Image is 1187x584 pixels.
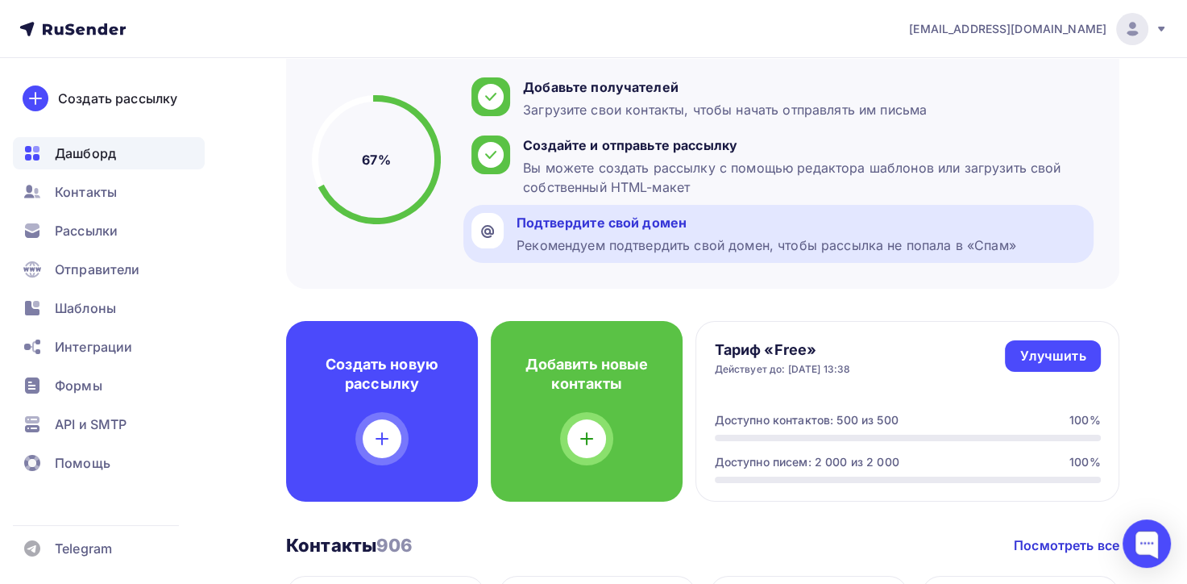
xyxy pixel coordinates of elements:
[376,535,413,556] span: 906
[312,355,452,394] h4: Создать новую рассылку
[1014,536,1119,555] a: Посмотреть все
[517,236,1016,255] div: Рекомендуем подтвердить свой домен, чтобы рассылка не попала в «Спам»
[362,150,390,169] h5: 67%
[13,137,205,169] a: Дашборд
[55,415,127,434] span: API и SMTP
[13,176,205,208] a: Контакты
[13,292,205,324] a: Шаблоны
[55,221,118,240] span: Рассылки
[286,534,413,557] h3: Контакты
[523,77,927,97] div: Добавьте получателей
[55,144,116,163] span: Дашборд
[523,136,1085,155] div: Создайте и отправьте рассылку
[55,453,110,473] span: Помощь
[523,158,1085,197] div: Вы можете создать рассылку с помощью редактора шаблонов или загрузить свой собственный HTML-макет
[909,13,1168,45] a: [EMAIL_ADDRESS][DOMAIN_NAME]
[909,21,1106,37] span: [EMAIL_ADDRESS][DOMAIN_NAME]
[517,213,1016,232] div: Подтвердите свой домен
[55,539,112,558] span: Telegram
[715,454,899,470] div: Доступно писем: 2 000 из 2 000
[55,182,117,202] span: Контакты
[58,89,177,108] div: Создать рассылку
[1069,412,1101,428] div: 100%
[1019,347,1085,365] div: Улучшить
[715,363,851,376] div: Действует до: [DATE] 13:38
[55,337,132,357] span: Интеграции
[13,253,205,286] a: Отправители
[715,340,851,360] h4: Тариф «Free»
[13,215,205,247] a: Рассылки
[13,369,205,402] a: Формы
[517,355,657,394] h4: Добавить новые контакты
[715,412,899,428] div: Доступно контактов: 500 из 500
[55,298,116,318] span: Шаблоны
[523,100,927,119] div: Загрузите свои контакты, чтобы начать отправлять им письма
[1069,454,1101,470] div: 100%
[55,260,140,279] span: Отправители
[55,376,102,395] span: Формы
